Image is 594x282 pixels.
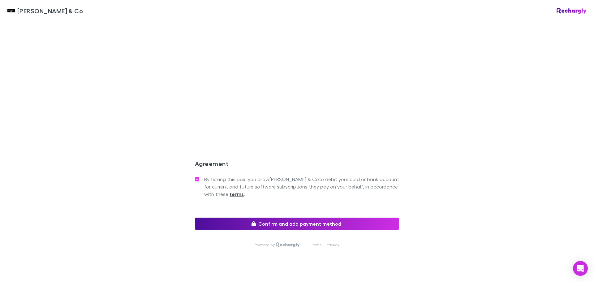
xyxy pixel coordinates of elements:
span: By ticking this box, you allow [PERSON_NAME] & Co to debit your card or bank account for current ... [204,176,399,198]
h3: Agreement [195,160,399,170]
p: | [305,242,306,247]
button: Confirm and add payment method [195,218,399,230]
img: Shaddock & Co's Logo [7,7,15,15]
a: Terms [311,242,321,247]
span: [PERSON_NAME] & Co [17,6,83,15]
strong: terms [230,191,244,197]
div: Open Intercom Messenger [573,261,588,276]
p: Powered by [255,242,276,247]
img: Rechargly Logo [557,8,587,14]
a: Privacy [326,242,339,247]
img: Rechargly Logo [276,242,300,247]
